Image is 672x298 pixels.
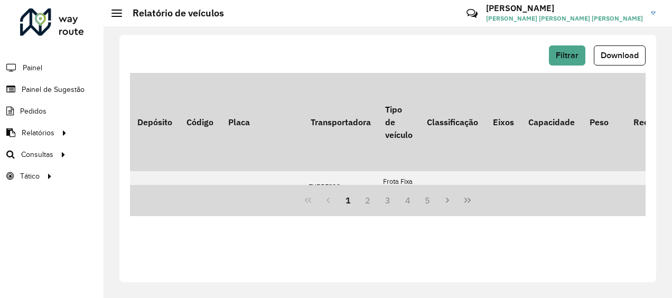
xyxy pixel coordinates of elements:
button: 4 [398,190,418,210]
th: Placa [221,73,303,171]
span: Filtrar [556,51,578,60]
span: [PERSON_NAME] [PERSON_NAME] [PERSON_NAME] [486,14,643,23]
th: Tipo de veículo [378,73,419,171]
td: EXPRESSO NEPOMUCENO S/A [303,171,378,212]
span: Pedidos [20,106,46,117]
td: 308 [521,171,582,212]
button: Next Page [437,190,458,210]
button: 2 [358,190,378,210]
td: [DEMOGRAPHIC_DATA] [221,171,303,212]
button: Last Page [458,190,478,210]
td: Frota Fixa - 308CX - 7940KG [378,171,419,212]
button: 1 [338,190,358,210]
a: Contato Rápido [461,2,483,25]
h3: [PERSON_NAME] [486,3,643,13]
td: 7.940,00 [582,171,626,212]
th: Classificação [420,73,486,171]
button: 5 [418,190,438,210]
td: CDD Ilheus [130,171,179,212]
span: Consultas [21,149,53,160]
th: Código [179,73,220,171]
span: Tático [20,171,40,182]
th: Transportadora [303,73,378,171]
span: Relatórios [22,127,54,138]
h2: Relatório de veículos [122,7,224,19]
th: Eixos [486,73,521,171]
button: Download [594,45,646,66]
button: Filtrar [549,45,585,66]
button: 3 [378,190,398,210]
span: Painel de Sugestão [22,84,85,95]
span: Download [601,51,639,60]
th: Depósito [130,73,179,171]
span: Painel [23,62,42,73]
th: Peso [582,73,626,171]
th: Capacidade [521,73,582,171]
td: Sem classificação [420,171,486,212]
